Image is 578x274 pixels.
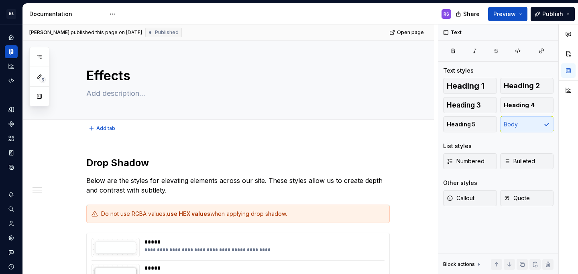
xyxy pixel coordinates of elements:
[443,190,497,206] button: Callout
[447,82,484,90] span: Heading 1
[447,120,476,128] span: Heading 5
[542,10,563,18] span: Publish
[5,146,18,159] a: Storybook stories
[452,7,485,21] button: Share
[5,203,18,215] button: Search ⌘K
[443,116,497,132] button: Heading 5
[397,29,424,36] span: Open page
[39,77,46,83] span: 5
[443,78,497,94] button: Heading 1
[447,101,481,109] span: Heading 3
[5,45,18,58] a: Documentation
[463,10,480,18] span: Share
[5,103,18,116] a: Design tokens
[443,97,497,113] button: Heading 3
[500,153,554,169] button: Bulleted
[86,156,390,169] h2: Drop Shadow
[6,9,16,19] div: R&
[488,7,527,21] button: Preview
[5,74,18,87] a: Code automation
[500,97,554,113] button: Heading 4
[85,66,388,85] textarea: Effects
[447,157,484,165] span: Numbered
[155,29,179,36] span: Published
[531,7,575,21] button: Publish
[504,82,540,90] span: Heading 2
[5,217,18,230] a: Invite team
[443,153,497,169] button: Numbered
[5,161,18,174] a: Data sources
[443,142,472,150] div: List styles
[167,210,210,217] strong: use HEX values
[71,29,142,36] div: published this page on [DATE]
[504,101,535,109] span: Heading 4
[29,29,69,36] span: [PERSON_NAME]
[5,60,18,73] a: Analytics
[504,194,530,202] span: Quote
[443,261,475,268] div: Block actions
[86,176,390,195] p: Below are the styles for elevating elements across our site. These styles allow us to create dept...
[101,210,385,218] div: Do not use RGBA values, when applying drop shadow.
[96,125,115,132] span: Add tab
[443,259,482,270] div: Block actions
[5,188,18,201] button: Notifications
[5,118,18,130] a: Components
[29,10,105,18] div: Documentation
[5,246,18,259] button: Contact support
[5,132,18,145] a: Assets
[500,78,554,94] button: Heading 2
[86,123,119,134] button: Add tab
[5,231,18,244] a: Settings
[444,11,449,17] div: RS
[443,67,474,75] div: Text styles
[2,5,21,22] button: R&
[493,10,516,18] span: Preview
[387,27,427,38] a: Open page
[500,190,554,206] button: Quote
[447,194,474,202] span: Callout
[5,31,18,44] a: Home
[443,179,477,187] div: Other styles
[504,157,535,165] span: Bulleted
